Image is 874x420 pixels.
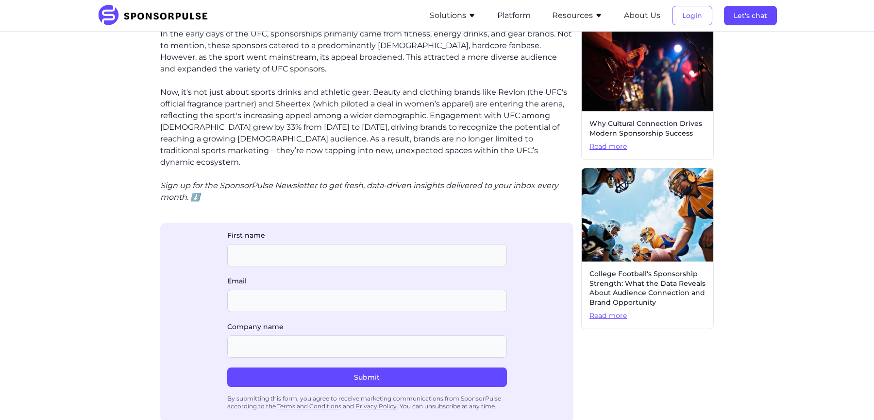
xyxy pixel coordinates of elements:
[589,142,706,152] span: Read more
[624,10,660,21] button: About Us
[227,322,507,332] label: Company name
[430,10,476,21] button: Solutions
[160,181,558,202] i: Sign up for the SponsorPulse Newsletter to get fresh, data-driven insights delivered to your inbo...
[97,5,215,26] img: SponsorPulse
[724,6,777,25] button: Let's chat
[277,402,341,410] a: Terms and Conditions
[160,87,573,168] p: Now, it's not just about sports drinks and athletic gear. Beauty and clothing brands like Revlon ...
[825,373,874,420] iframe: Chat Widget
[589,311,706,321] span: Read more
[497,10,531,21] button: Platform
[497,11,531,20] a: Platform
[552,10,603,21] button: Resources
[582,18,713,111] img: Neza Dolmo courtesy of Unsplash
[227,391,507,414] div: By submitting this form, you agree to receive marketing communications from SponsorPulse accordin...
[227,367,507,387] button: Submit
[672,11,712,20] a: Login
[227,230,507,240] label: First name
[582,168,713,262] img: Getty Images courtesy of Unsplash
[672,6,712,25] button: Login
[581,17,714,160] a: Why Cultural Connection Drives Modern Sponsorship SuccessRead more
[160,28,573,75] p: In the early days of the UFC, sponsorships primarily came from fitness, energy drinks, and gear b...
[227,276,507,286] label: Email
[589,119,706,138] span: Why Cultural Connection Drives Modern Sponsorship Success
[589,269,706,307] span: College Football's Sponsorship Strength: What the Data Reveals About Audience Connection and Bran...
[581,168,714,329] a: College Football's Sponsorship Strength: What the Data Reveals About Audience Connection and Bran...
[724,11,777,20] a: Let's chat
[624,11,660,20] a: About Us
[355,402,397,410] a: Privacy Policy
